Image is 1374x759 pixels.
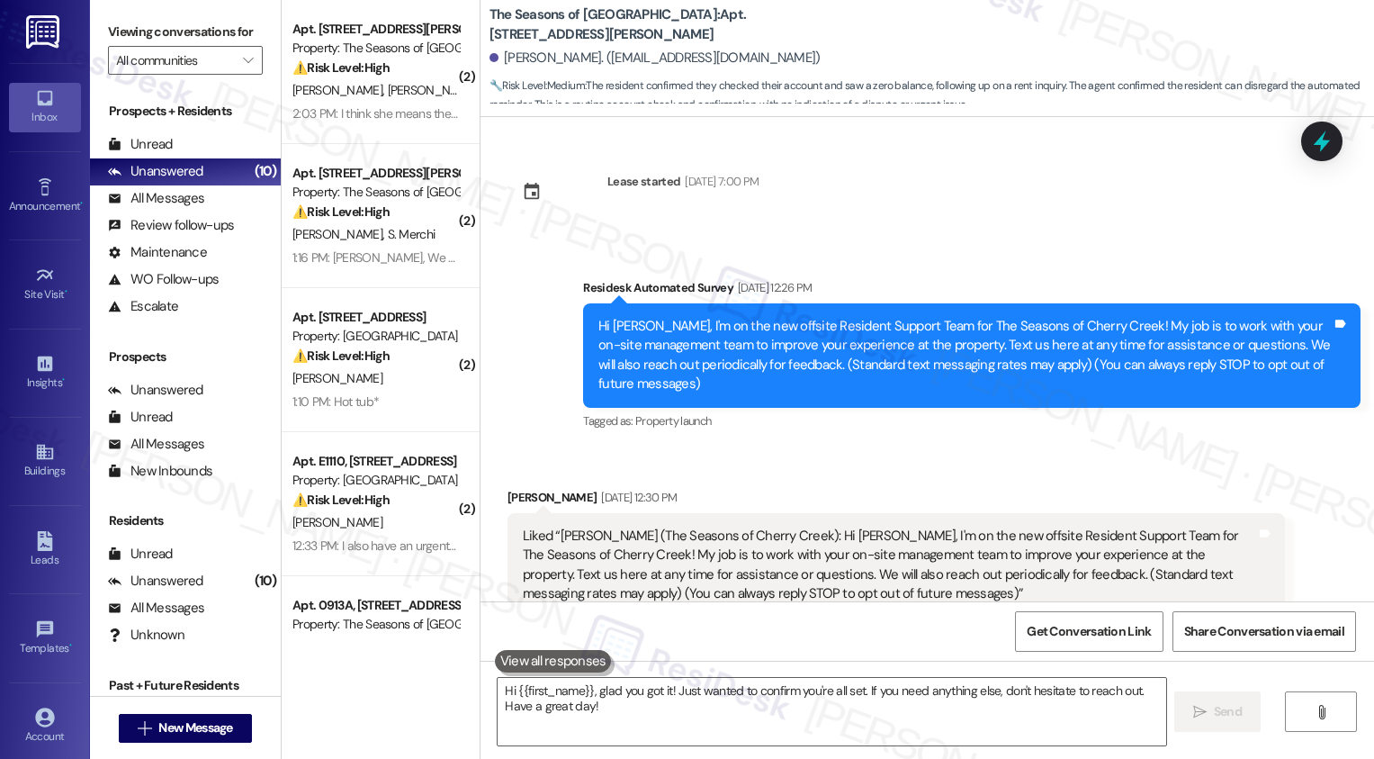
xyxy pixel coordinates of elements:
strong: 🔧 Risk Level: Medium [489,78,585,93]
div: Maintenance [108,243,207,262]
button: New Message [119,714,252,743]
div: All Messages [108,189,204,208]
strong: ⚠️ Risk Level: High [292,203,390,220]
div: New Inbounds [108,462,212,481]
a: Account [9,702,81,751]
input: All communities [116,46,234,75]
div: Residesk Automated Survey [583,278,1361,303]
strong: ⚠️ Risk Level: High [292,59,390,76]
div: Tagged as: [583,408,1361,434]
div: Property: The Seasons of [GEOGRAPHIC_DATA] [292,183,459,202]
a: Leads [9,526,81,574]
textarea: Hi {{first_name}}, glad you got it! Just wanted to confirm you're all set. If you need anything e... [498,678,1166,745]
div: [DATE] 7:00 PM [680,172,759,191]
div: Apt. [STREET_ADDRESS] [292,308,459,327]
span: New Message [158,718,232,737]
strong: ⚠️ Risk Level: High [292,348,390,364]
span: [PERSON_NAME] [292,370,382,386]
div: Property: The Seasons of [GEOGRAPHIC_DATA] [292,39,459,58]
div: Apt. [STREET_ADDRESS][PERSON_NAME] [292,20,459,39]
span: [PERSON_NAME] [292,514,382,530]
div: Liked “[PERSON_NAME] (The Seasons of Cherry Creek): Hi [PERSON_NAME], I'm on the new offsite Resi... [523,527,1256,604]
i:  [243,53,253,68]
div: 1:10 PM: Hot tub* [292,393,379,410]
div: (10) [250,567,281,595]
div: Apt. E1110, [STREET_ADDRESS] [292,452,459,471]
a: Inbox [9,83,81,131]
a: Templates • [9,614,81,663]
div: Past + Future Residents [90,676,281,695]
i:  [1315,705,1328,719]
div: Escalate [108,297,178,316]
img: ResiDesk Logo [26,15,63,49]
div: [PERSON_NAME]. ([EMAIL_ADDRESS][DOMAIN_NAME]) [489,49,821,68]
b: The Seasons of [GEOGRAPHIC_DATA]: Apt. [STREET_ADDRESS][PERSON_NAME] [489,5,849,44]
span: S. Merchi [387,226,435,242]
span: Property launch [635,413,711,429]
strong: ⚠️ Risk Level: High [292,492,390,508]
div: Prospects [90,348,281,366]
div: Property: [GEOGRAPHIC_DATA] [292,471,459,490]
span: : The resident confirmed they checked their account and saw a zero balance, following up on a ren... [489,77,1374,115]
span: • [65,285,67,298]
a: Site Visit • [9,260,81,309]
div: All Messages [108,599,204,618]
span: • [69,639,72,652]
div: Apt. [STREET_ADDRESS][PERSON_NAME] [292,164,459,183]
div: Unread [108,408,173,427]
i:  [1193,705,1207,719]
span: Get Conversation Link [1027,622,1151,641]
div: 2:03 PM: I think she means the electrical outlet in the A bldg entry corridor off the parking lot... [292,105,977,122]
div: Unanswered [108,162,203,181]
label: Viewing conversations for [108,18,263,46]
a: Insights • [9,348,81,397]
div: Residents [90,511,281,530]
a: Buildings [9,437,81,485]
span: • [62,374,65,386]
div: Property: The Seasons of [GEOGRAPHIC_DATA] [292,615,459,634]
div: Property: [GEOGRAPHIC_DATA] [292,327,459,346]
div: Unread [108,545,173,564]
button: Get Conversation Link [1015,611,1163,652]
span: Send [1214,702,1242,721]
div: Apt. 0913A, [STREET_ADDRESS][PERSON_NAME] [292,596,459,615]
span: [PERSON_NAME] [292,226,388,242]
i:  [138,721,151,736]
div: All Messages [108,435,204,454]
div: Hi [PERSON_NAME], I'm on the new offsite Resident Support Team for The Seasons of Cherry Creek! M... [598,317,1332,394]
div: Prospects + Residents [90,102,281,121]
div: (10) [250,158,281,185]
div: Lease started [607,172,681,191]
span: [PERSON_NAME] [292,82,388,98]
span: • [80,197,83,210]
span: [PERSON_NAME] [387,82,477,98]
div: Review follow-ups [108,216,234,235]
div: Unread [108,135,173,154]
div: [DATE] 12:30 PM [597,488,677,507]
div: [DATE] 12:26 PM [733,278,812,297]
div: [PERSON_NAME] [507,488,1285,513]
div: 12:33 PM: I also have an urgent work order to get the AC fixed. I've had 2 nights now without it. [292,538,775,554]
div: Unanswered [108,572,203,591]
span: Share Conversation via email [1184,622,1344,641]
button: Send [1174,691,1262,732]
div: Unanswered [108,381,203,400]
button: Share Conversation via email [1172,611,1356,652]
div: Unknown [108,626,184,645]
div: WO Follow-ups [108,270,219,289]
